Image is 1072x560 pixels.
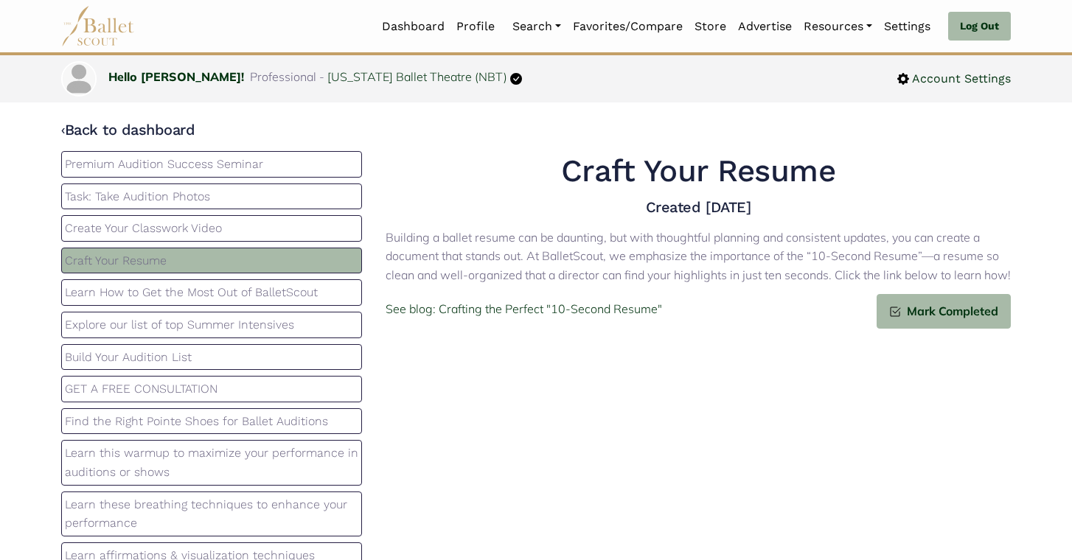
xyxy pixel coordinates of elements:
a: Favorites/Compare [567,11,689,42]
span: - [319,69,324,84]
code: ‹ [61,120,65,139]
a: Dashboard [376,11,450,42]
h1: Craft Your Resume [386,151,1011,192]
a: Log Out [948,12,1011,41]
p: Task: Take Audition Photos [65,187,358,206]
span: Professional [250,69,316,84]
p: Building a ballet resume can be daunting, but with thoughtful planning and consistent updates, yo... [386,228,1011,285]
span: Mark Completed [901,302,998,321]
p: Find the Right Pointe Shoes for Ballet Auditions [65,412,358,431]
h4: Created [DATE] [386,197,1011,217]
img: profile picture [63,63,95,95]
p: Build Your Audition List [65,348,358,367]
p: GET A FREE CONSULTATION [65,379,358,399]
p: Learn these breathing techniques to enhance your performance [65,495,358,533]
a: Account Settings [897,69,1011,88]
a: ‹Back to dashboard [61,121,195,139]
p: Learn How to Get the Most Out of BalletScout [65,283,358,302]
a: Store [689,11,732,42]
span: Account Settings [909,69,1011,88]
p: Explore our list of top Summer Intensives [65,315,358,335]
p: Premium Audition Success Seminar [65,155,358,174]
a: [US_STATE] Ballet Theatre (NBT) [327,69,507,84]
p: Learn this warmup to maximize your performance in auditions or shows [65,444,358,481]
a: Search [507,11,567,42]
p: Craft Your Resume [65,251,358,270]
a: Settings [878,11,936,42]
a: Resources [798,11,878,42]
p: Create Your Classwork Video [65,219,358,238]
a: See blog: Crafting the Perfect "10-Second Resume" [386,300,662,319]
a: Hello [PERSON_NAME]! [108,69,244,84]
a: Advertise [732,11,798,42]
a: Profile [450,11,501,42]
